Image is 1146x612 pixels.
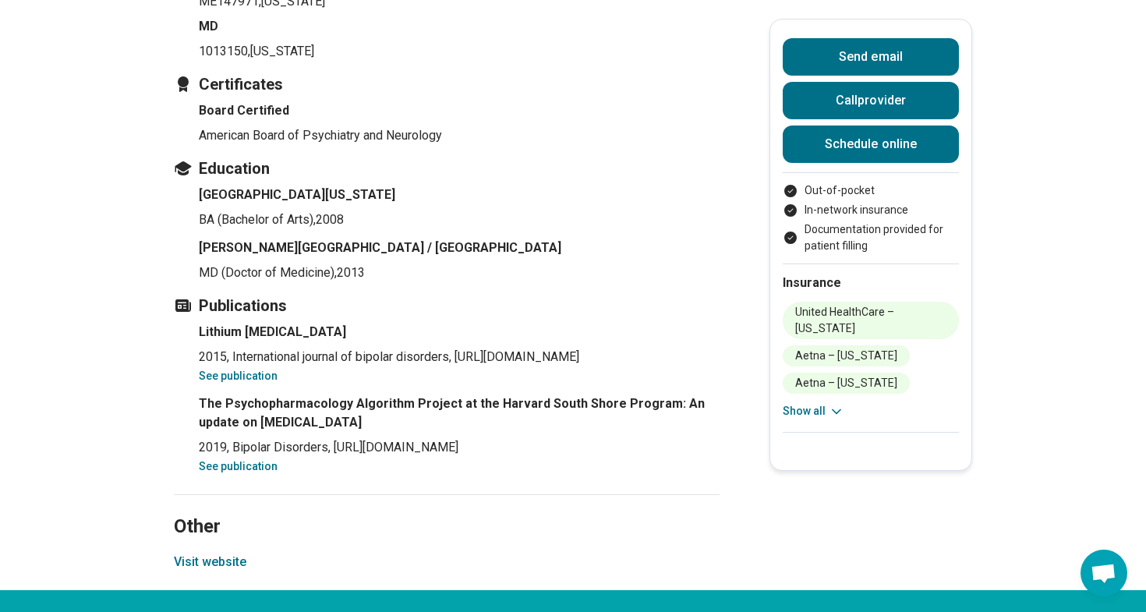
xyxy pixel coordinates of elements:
[783,38,959,76] button: Send email
[174,295,720,317] h3: Publications
[783,274,959,292] h2: Insurance
[174,476,720,540] h2: Other
[174,73,720,95] h3: Certificates
[199,186,720,204] h4: [GEOGRAPHIC_DATA][US_STATE]
[783,82,959,119] button: Callprovider
[199,239,720,257] h4: [PERSON_NAME][GEOGRAPHIC_DATA] / [GEOGRAPHIC_DATA]
[199,264,720,282] p: MD (Doctor of Medicine) , 2013
[199,323,720,341] h4: Lithium [MEDICAL_DATA]
[783,302,959,339] li: United HealthCare – [US_STATE]
[199,438,720,457] p: 2019, Bipolar Disorders, [URL][DOMAIN_NAME]
[783,202,959,218] li: In-network insurance
[174,553,246,571] button: Visit website
[174,157,720,179] h3: Education
[199,348,720,366] p: 2015, International journal of bipolar disorders, [URL][DOMAIN_NAME]
[199,42,720,61] p: 1013150
[199,460,278,472] a: See publication
[783,182,959,254] ul: Payment options
[199,101,720,120] h4: Board Certified
[1081,550,1127,596] div: Open chat
[783,182,959,199] li: Out-of-pocket
[248,44,314,58] span: , [US_STATE]
[783,126,959,163] a: Schedule online
[783,345,910,366] li: Aetna – [US_STATE]
[783,221,959,254] li: Documentation provided for patient filling
[783,373,910,394] li: Aetna – [US_STATE]
[783,403,844,419] button: Show all
[199,126,720,145] p: American Board of Psychiatry and Neurology
[199,370,278,382] a: See publication
[199,394,720,432] h4: The Psychopharmacology Algorithm Project at the Harvard South Shore Program: An update on [MEDICA...
[199,210,720,229] p: BA (Bachelor of Arts) , 2008
[199,17,720,36] h4: MD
